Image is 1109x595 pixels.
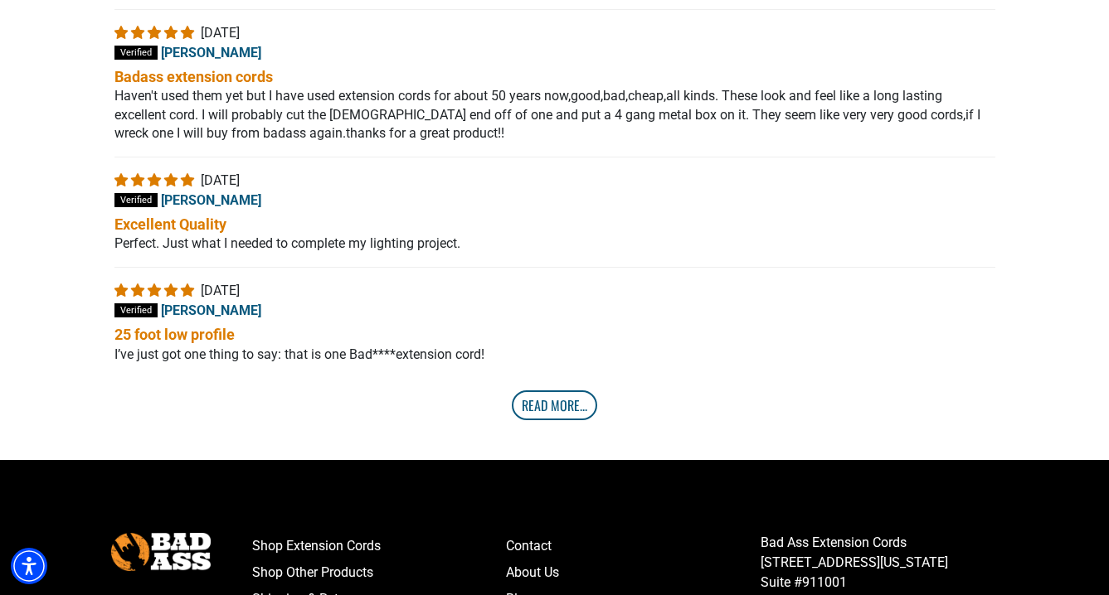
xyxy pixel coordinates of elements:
[114,214,995,235] b: Excellent Quality
[512,390,597,420] a: Read More...
[201,25,240,41] span: [DATE]
[161,302,261,318] span: [PERSON_NAME]
[111,533,211,570] img: Bad Ass Extension Cords
[201,172,240,188] span: [DATE]
[114,235,995,253] p: Perfect. Just what I needed to complete my lighting project.
[114,87,995,143] p: Haven't used them yet but I have used extension cords for about 50 years now,good,bad,cheap,all k...
[161,192,261,208] span: [PERSON_NAME]
[506,533,761,559] a: Contact
[506,559,761,586] a: About Us
[114,346,995,364] p: I’ve just got one thing to say: that is one Bad extension cord!
[201,283,240,298] span: [DATE]
[11,548,47,584] div: Accessibility Menu
[252,559,507,586] a: Shop Other Products
[252,533,507,559] a: Shop Extension Cords
[114,324,995,345] b: 25 foot low profile
[114,172,197,188] span: 5 star review
[114,25,197,41] span: 5 star review
[114,66,995,87] b: Badass extension cords
[161,45,261,60] span: [PERSON_NAME]
[114,283,197,298] span: 5 star review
